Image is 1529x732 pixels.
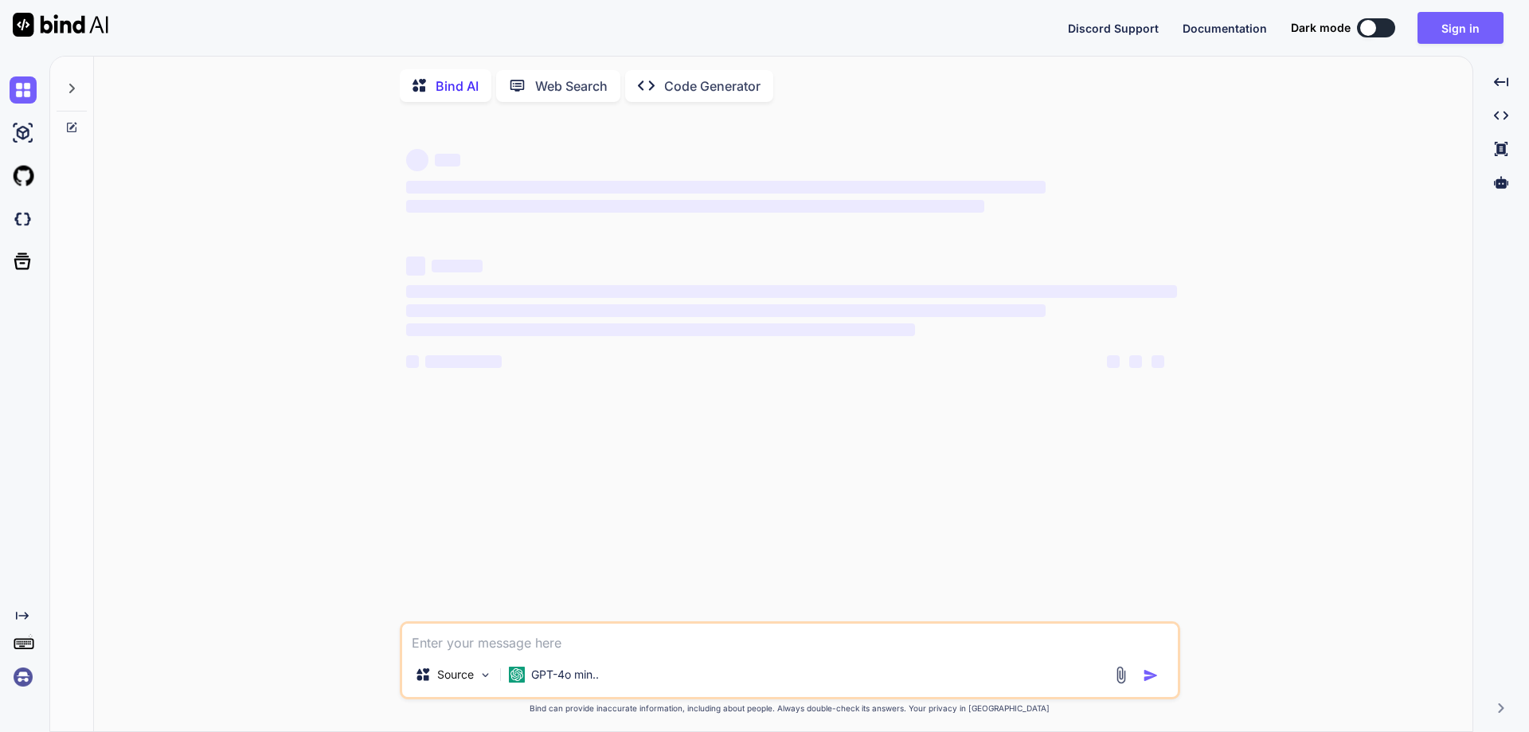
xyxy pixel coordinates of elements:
[10,76,37,104] img: chat
[10,162,37,190] img: githubLight
[664,76,761,96] p: Code Generator
[1129,355,1142,368] span: ‌
[1107,355,1120,368] span: ‌
[509,667,525,683] img: GPT-4o mini
[406,181,1046,194] span: ‌
[406,285,1177,298] span: ‌
[1112,666,1130,684] img: attachment
[1152,355,1164,368] span: ‌
[406,304,1046,317] span: ‌
[10,206,37,233] img: darkCloudIdeIcon
[432,260,483,272] span: ‌
[406,355,419,368] span: ‌
[1183,22,1267,35] span: Documentation
[435,154,460,166] span: ‌
[1143,667,1159,683] img: icon
[535,76,608,96] p: Web Search
[406,149,428,171] span: ‌
[1183,20,1267,37] button: Documentation
[10,119,37,147] img: ai-studio
[1068,20,1159,37] button: Discord Support
[1068,22,1159,35] span: Discord Support
[406,256,425,276] span: ‌
[1291,20,1351,36] span: Dark mode
[531,667,599,683] p: GPT-4o min..
[425,355,502,368] span: ‌
[1418,12,1504,44] button: Sign in
[406,323,915,336] span: ‌
[400,703,1180,714] p: Bind can provide inaccurate information, including about people. Always double-check its answers....
[13,13,108,37] img: Bind AI
[406,200,984,213] span: ‌
[437,667,474,683] p: Source
[436,76,479,96] p: Bind AI
[10,663,37,691] img: signin
[479,668,492,682] img: Pick Models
